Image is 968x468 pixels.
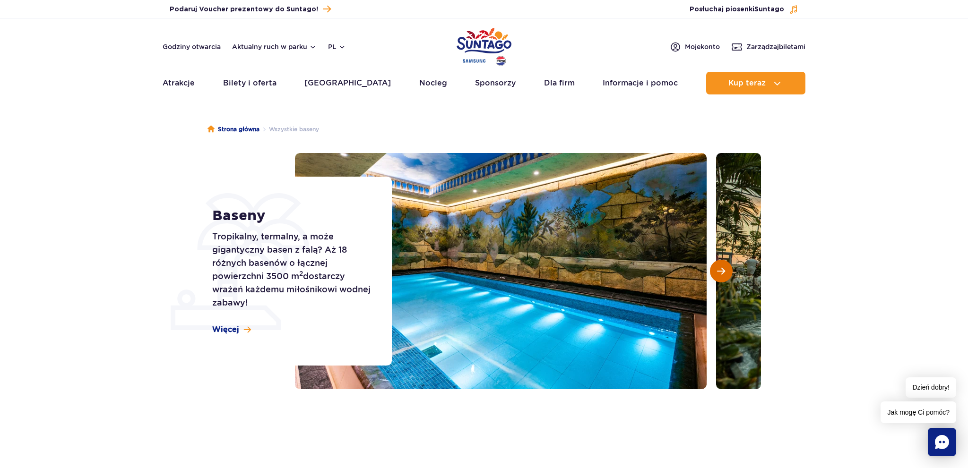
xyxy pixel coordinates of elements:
p: Tropikalny, termalny, a może gigantyczny basen z falą? Aż 18 różnych basenów o łącznej powierzchn... [212,230,371,309]
button: Następny slajd [710,260,733,282]
span: Dzień dobry! [906,377,956,398]
a: [GEOGRAPHIC_DATA] [304,72,391,94]
button: Posłuchaj piosenkiSuntago [690,5,798,14]
sup: 2 [299,270,303,277]
a: Park of Poland [457,24,511,67]
a: Nocleg [419,72,447,94]
span: Posłuchaj piosenki [690,5,784,14]
a: Dla firm [544,72,575,94]
li: Wszystkie baseny [259,125,319,134]
div: Chat [928,428,956,456]
a: Informacje i pomoc [603,72,678,94]
a: Więcej [212,324,251,335]
a: Bilety i oferta [223,72,277,94]
span: Moje konto [685,42,720,51]
a: Strona główna [207,125,259,134]
button: Kup teraz [706,72,805,94]
span: Więcej [212,324,239,335]
a: Godziny otwarcia [163,42,221,51]
a: Mojekonto [670,41,720,52]
span: Suntago [754,6,784,13]
span: Kup teraz [728,79,766,87]
button: Aktualny ruch w parku [232,43,317,51]
button: pl [328,42,346,51]
a: Zarządzajbiletami [731,41,805,52]
a: Atrakcje [163,72,195,94]
h1: Baseny [212,207,371,224]
span: Zarządzaj biletami [746,42,805,51]
a: Podaruj Voucher prezentowy do Suntago! [170,3,331,16]
a: Sponsorzy [475,72,516,94]
span: Podaruj Voucher prezentowy do Suntago! [170,5,318,14]
img: Ciepły basen wewnętrzny z tropikalnymi malowidłami na ścianach [295,153,707,389]
span: Jak mogę Ci pomóc? [881,401,956,423]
